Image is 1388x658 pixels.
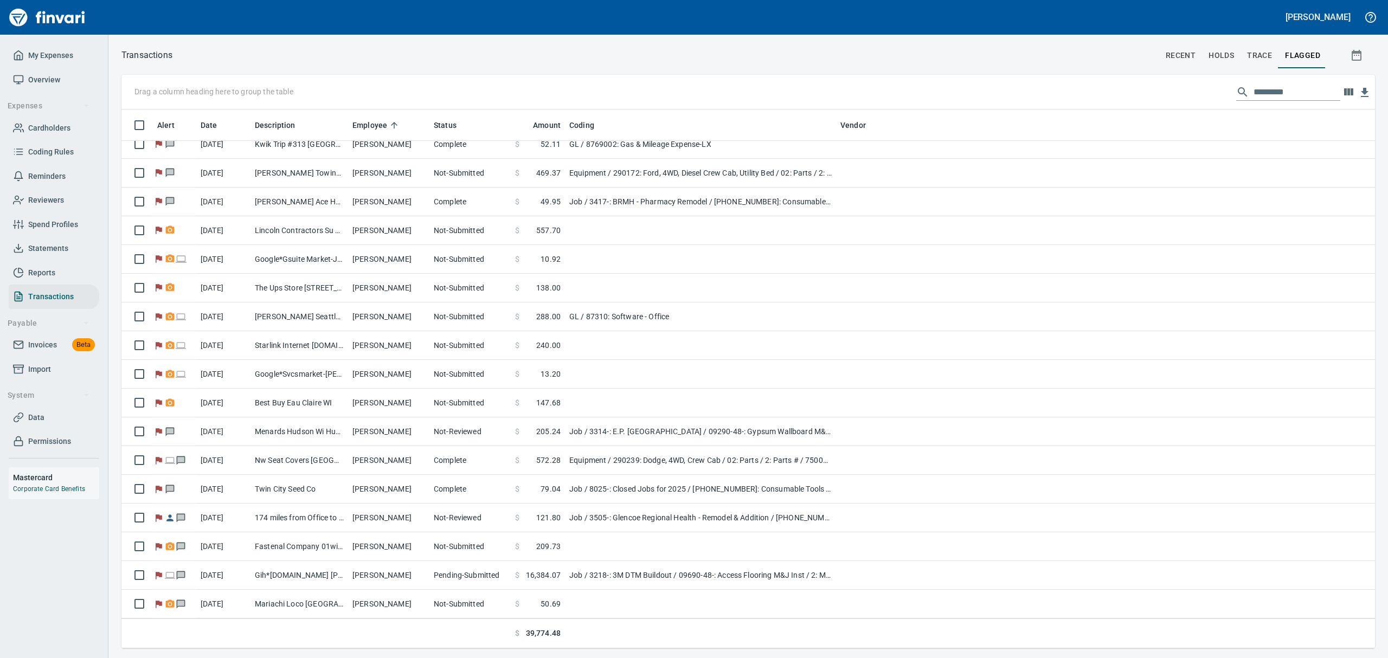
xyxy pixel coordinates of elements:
span: Employee [352,119,401,132]
td: [DATE] [196,532,250,561]
td: Equipment / 290239: Dodge, 4WD, Crew Cab / 02: Parts / 2: Parts # / 75000: Truck Repair Labor & P... [565,446,836,475]
button: Payable [3,313,94,333]
a: Reports [9,261,99,285]
span: $ [515,628,519,639]
a: Permissions [9,429,99,454]
span: System [8,389,89,402]
span: Import [28,363,51,376]
td: [PERSON_NAME] Ace Home Cente Blk River Fls WI [250,188,348,216]
td: [PERSON_NAME] [348,389,429,417]
span: 209.73 [536,541,561,552]
td: Job / 8025-: Closed Jobs for 2025 / [PHONE_NUMBER]: Consumable Tools & Accessories - General Cond... [565,475,836,504]
td: [PERSON_NAME] [348,159,429,188]
span: Flagged [153,169,164,176]
span: Cardholders [28,121,70,135]
td: Complete [429,446,511,475]
span: Flagged [153,428,164,435]
button: System [3,385,94,405]
td: Not-Submitted [429,590,511,618]
span: Flagged [153,485,164,492]
a: Overview [9,68,99,92]
td: [DATE] [196,245,250,274]
td: Fastenal Company 01wis Weston WI [250,532,348,561]
td: [DATE] [196,302,250,331]
span: Payable [8,317,89,330]
span: $ [515,426,519,437]
td: Equipment / 290172: Ford, 4WD, Diesel Crew Cab, Utility Bed / 02: Parts / 2: Parts # [565,159,836,188]
span: $ [515,397,519,408]
td: Best Buy Eau Claire WI [250,389,348,417]
td: [PERSON_NAME] [348,446,429,475]
span: Coding [569,119,594,132]
span: Amount [533,119,561,132]
td: [PERSON_NAME] [348,590,429,618]
span: Description [255,119,295,132]
span: Flagged [153,140,164,147]
span: Flagged [153,571,164,578]
td: Not-Submitted [429,331,511,360]
span: Online transaction [176,341,187,349]
td: Not-Submitted [429,302,511,331]
td: [DATE] [196,475,250,504]
span: Date [201,119,232,132]
td: Job / 3314-: E.P. [GEOGRAPHIC_DATA] / 09290-48-: Gypsum Wallboard M&J Inst / 2: Material [565,417,836,446]
span: Receipt Required [164,399,176,406]
td: [PERSON_NAME] [348,130,429,159]
span: 79.04 [541,483,561,494]
span: 288.00 [536,311,561,322]
td: Nw Seat Covers [GEOGRAPHIC_DATA] Bcca [250,446,348,475]
span: Receipt Required [164,600,176,607]
span: Statements [28,242,68,255]
span: $ [515,225,519,236]
span: Flagged [153,370,164,377]
td: Complete [429,188,511,216]
td: Lincoln Contractors Su Eau [PERSON_NAME][GEOGRAPHIC_DATA] [250,216,348,245]
span: Beta [72,339,95,351]
span: Flagged [153,284,164,291]
td: Twin City Seed Co [250,475,348,504]
span: 572.28 [536,455,561,466]
span: Has messages [164,485,176,492]
span: Has messages [176,514,187,521]
a: Coding Rules [9,140,99,164]
span: Online transaction [164,571,176,578]
p: Transactions [121,49,172,62]
span: $ [515,598,519,609]
td: [DATE] [196,561,250,590]
td: Job / 3218-: 3M DTM Buildout / 09690-48-: Access Flooring M&J Inst / 2: Material [565,561,836,590]
span: Receipt Required [164,284,176,291]
span: Alert [157,119,175,132]
span: Spend Profiles [28,218,78,231]
span: My Expenses [28,49,73,62]
img: Finvari [7,4,88,30]
span: trace [1247,49,1272,62]
span: $ [515,340,519,351]
td: [DATE] [196,389,250,417]
td: [PERSON_NAME] Towing & Recove Altoona [GEOGRAPHIC_DATA] [250,159,348,188]
span: $ [515,570,519,580]
td: The Ups Store [STREET_ADDRESS] [250,274,348,302]
td: [PERSON_NAME] Seattle [GEOGRAPHIC_DATA] [250,302,348,331]
p: Drag a column heading here to group the table [134,86,293,97]
td: [DATE] [196,159,250,188]
span: 469.37 [536,167,561,178]
span: 147.68 [536,397,561,408]
td: GL / 87310: Software - Office [565,302,836,331]
td: [DATE] [196,360,250,389]
span: Has messages [176,456,187,463]
span: 52.11 [541,139,561,150]
span: Receipt Required [164,227,176,234]
td: Not-Reviewed [429,504,511,532]
td: Google*Svcsmarket-[PERSON_NAME] [DOMAIN_NAME] DE [250,360,348,389]
td: [PERSON_NAME] [348,417,429,446]
td: [DATE] [196,274,250,302]
span: Receipt Required [164,370,176,377]
td: Complete [429,475,511,504]
span: Flagged [153,600,164,607]
span: Receipt Required [164,543,176,550]
span: Permissions [28,435,71,448]
td: GL / 8769002: Gas & Mileage Expense-LX [565,130,836,159]
span: $ [515,311,519,322]
span: Has messages [176,600,187,607]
